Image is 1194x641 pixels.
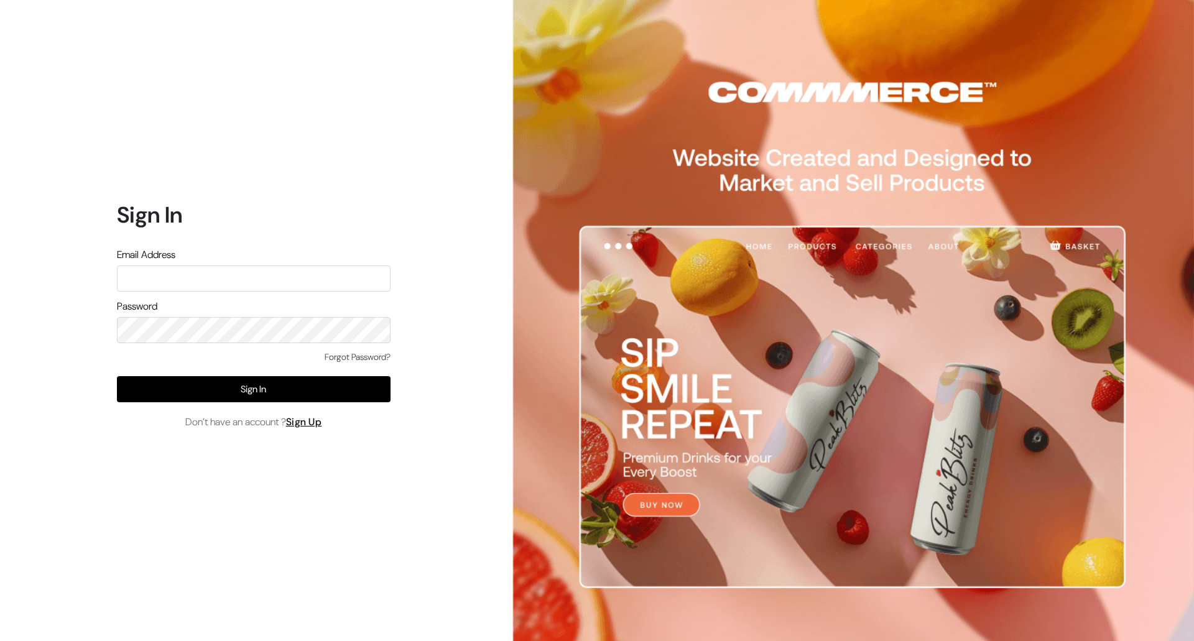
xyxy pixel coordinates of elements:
[185,415,322,430] span: Don’t have an account ?
[117,376,391,402] button: Sign In
[286,415,322,428] a: Sign Up
[117,201,391,228] h1: Sign In
[117,299,157,314] label: Password
[117,247,175,262] label: Email Address
[325,351,391,364] a: Forgot Password?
